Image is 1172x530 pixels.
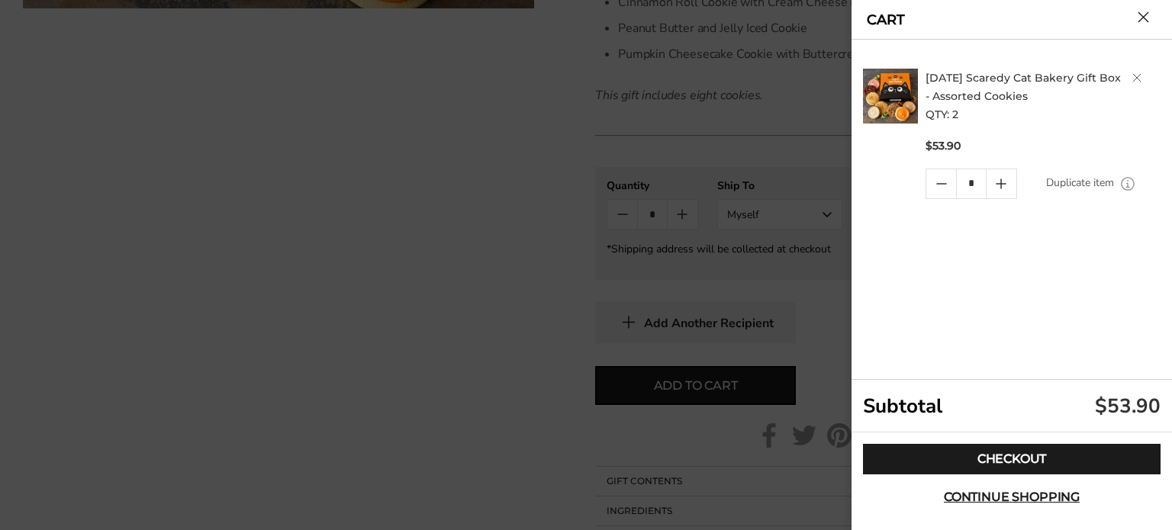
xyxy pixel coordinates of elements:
div: Subtotal [852,380,1172,432]
span: Continue shopping [944,491,1080,503]
a: Quantity plus button [987,169,1016,198]
h2: QTY: 2 [926,69,1165,124]
div: $53.90 [1095,393,1161,419]
a: [DATE] Scaredy Cat Bakery Gift Box - Assorted Cookies [926,71,1121,103]
a: CART [867,13,905,27]
a: Delete product [1132,73,1141,82]
span: $53.90 [926,139,961,153]
input: Quantity Input [956,169,986,198]
button: Continue shopping [863,482,1161,512]
button: Close cart [1138,11,1149,23]
img: C. Krueger's. image [863,69,918,124]
a: Checkout [863,444,1161,474]
iframe: Sign Up via Text for Offers [12,472,158,518]
a: Quantity minus button [926,169,956,198]
a: Duplicate item [1046,175,1114,191]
